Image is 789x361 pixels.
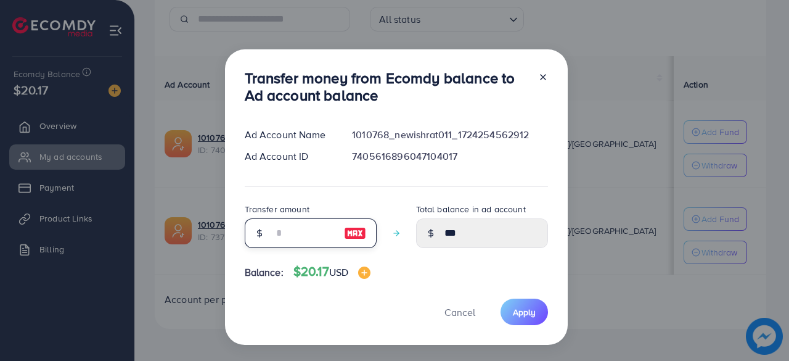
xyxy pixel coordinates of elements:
[344,226,366,241] img: image
[429,299,491,325] button: Cancel
[513,306,536,318] span: Apply
[342,128,557,142] div: 1010768_newishrat011_1724254562912
[416,203,526,215] label: Total balance in ad account
[293,264,370,280] h4: $20.17
[245,265,284,280] span: Balance:
[342,149,557,164] div: 7405616896047104017
[329,265,348,279] span: USD
[444,305,475,319] span: Cancel
[501,299,548,325] button: Apply
[235,128,343,142] div: Ad Account Name
[245,69,528,105] h3: Transfer money from Ecomdy balance to Ad account balance
[235,149,343,164] div: Ad Account ID
[245,203,309,215] label: Transfer amount
[358,267,370,279] img: image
